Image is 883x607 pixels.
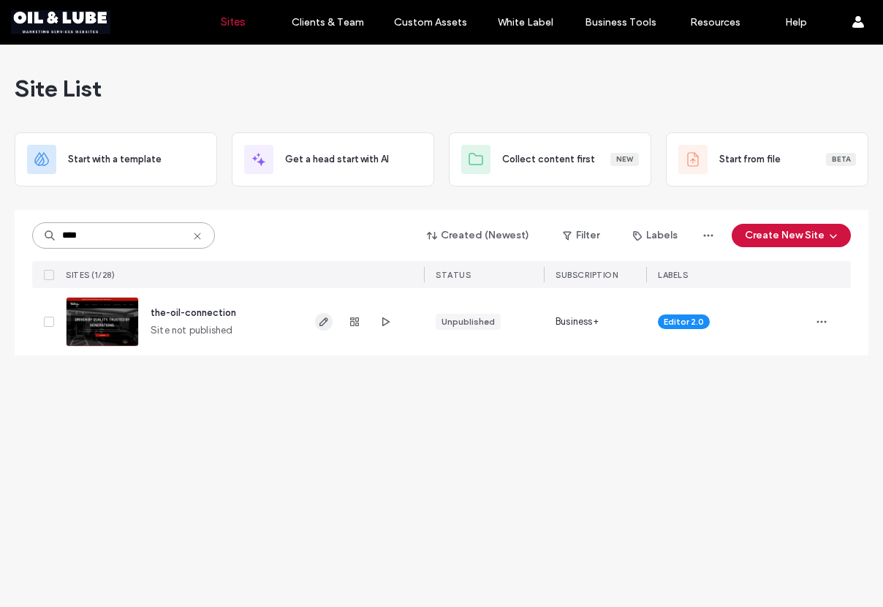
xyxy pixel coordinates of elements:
[585,16,656,29] label: Business Tools
[436,270,471,280] span: STATUS
[666,132,868,186] div: Start from fileBeta
[826,153,856,166] div: Beta
[66,270,115,280] span: SITES (1/28)
[732,224,851,247] button: Create New Site
[394,16,467,29] label: Custom Assets
[449,132,651,186] div: Collect content firstNew
[151,323,233,338] span: Site not published
[502,152,595,167] span: Collect content first
[498,16,553,29] label: White Label
[292,16,364,29] label: Clients & Team
[68,152,162,167] span: Start with a template
[620,224,691,247] button: Labels
[15,74,102,103] span: Site List
[15,132,217,186] div: Start with a template
[610,153,639,166] div: New
[548,224,614,247] button: Filter
[690,16,740,29] label: Resources
[785,16,807,29] label: Help
[441,315,495,328] div: Unpublished
[658,270,688,280] span: LABELS
[556,314,599,329] span: Business+
[34,10,64,23] span: Help
[232,132,434,186] div: Get a head start with AI
[664,315,704,328] span: Editor 2.0
[151,307,236,318] a: the-oil-connection
[221,15,246,29] label: Sites
[414,224,542,247] button: Created (Newest)
[719,152,781,167] span: Start from file
[556,270,618,280] span: SUBSCRIPTION
[285,152,389,167] span: Get a head start with AI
